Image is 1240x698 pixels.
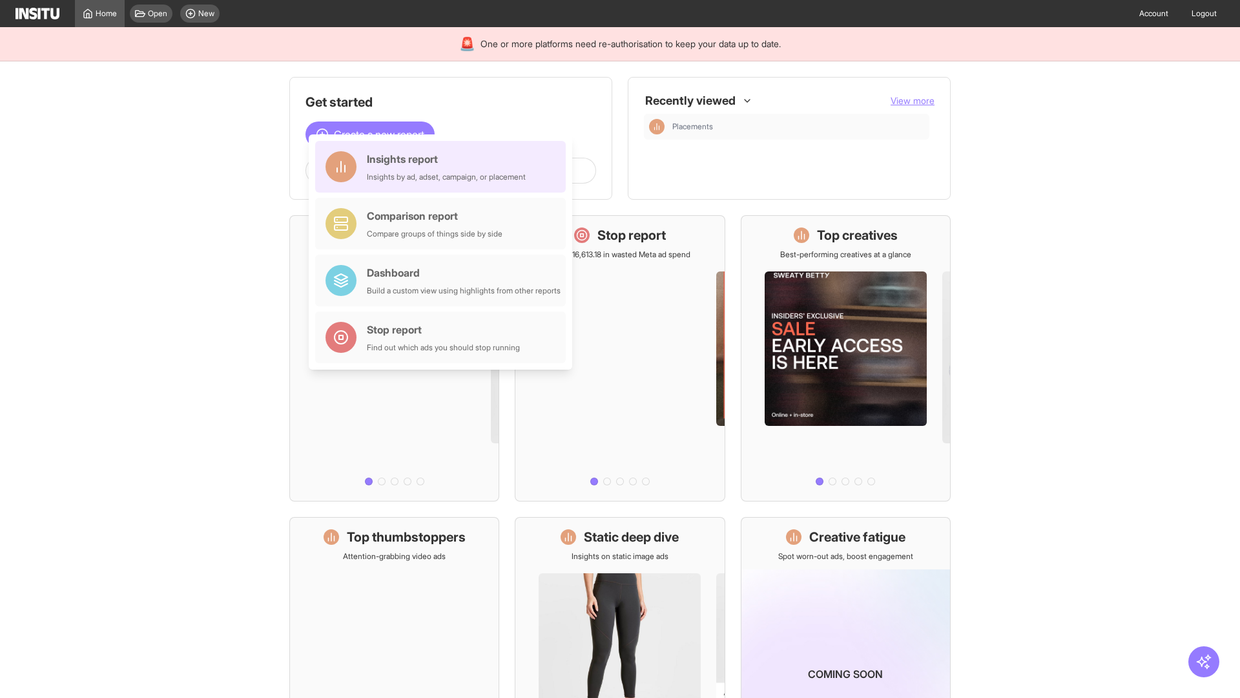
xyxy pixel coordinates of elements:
div: Dashboard [367,265,561,280]
div: 🚨 [459,35,475,53]
p: Insights on static image ads [572,551,668,562]
div: Find out which ads you should stop running [367,343,520,353]
div: Insights [649,119,665,134]
h1: Top creatives [817,226,898,244]
button: Create a new report [305,122,435,147]
p: Best-performing creatives at a glance [780,249,911,260]
img: Logo [15,8,59,19]
span: Placements [672,122,924,132]
span: One or more platforms need re-authorisation to keep your data up to date. [480,37,781,50]
a: Top creativesBest-performing creatives at a glance [741,215,951,502]
div: Insights by ad, adset, campaign, or placement [367,172,526,182]
h1: Get started [305,93,596,111]
span: New [198,8,214,19]
button: View more [891,94,935,107]
h1: Top thumbstoppers [347,528,466,546]
span: Home [96,8,117,19]
a: What's live nowSee all active ads instantly [289,215,499,502]
span: Open [148,8,167,19]
h1: Static deep dive [584,528,679,546]
div: Build a custom view using highlights from other reports [367,286,561,296]
a: Stop reportSave £16,613.18 in wasted Meta ad spend [515,215,725,502]
span: View more [891,95,935,106]
div: Comparison report [367,208,502,224]
p: Save £16,613.18 in wasted Meta ad spend [549,249,690,260]
div: Compare groups of things side by side [367,229,502,239]
span: Create a new report [334,127,424,142]
h1: Stop report [597,226,666,244]
div: Insights report [367,151,526,167]
p: Attention-grabbing video ads [343,551,446,562]
span: Placements [672,122,713,132]
div: Stop report [367,322,520,337]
